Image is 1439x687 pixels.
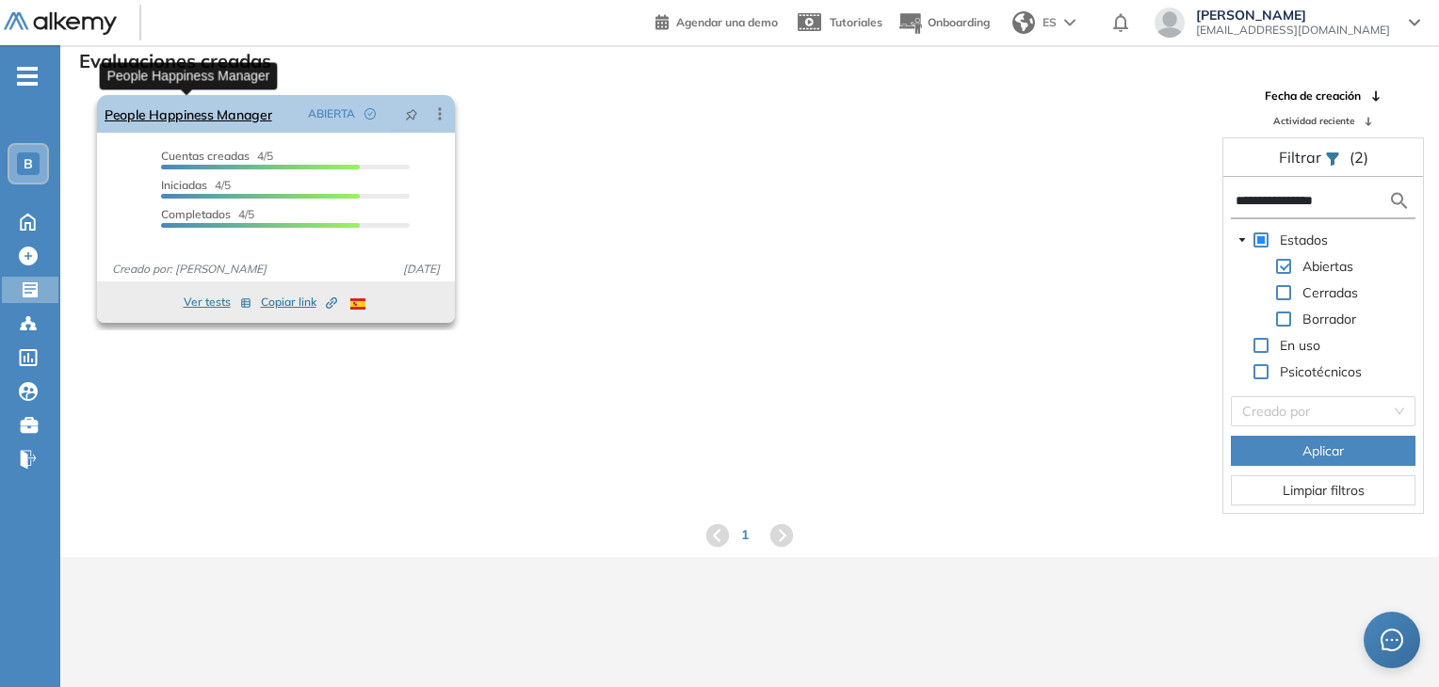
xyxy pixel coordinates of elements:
[676,15,778,29] span: Agendar una demo
[364,108,376,120] span: check-circle
[655,9,778,32] a: Agendar una demo
[1280,232,1328,248] span: Estados
[1276,229,1332,251] span: Estados
[1043,14,1057,31] span: ES
[1299,308,1360,330] span: Borrador
[1302,440,1344,461] span: Aplicar
[24,156,33,171] span: B
[1237,235,1247,245] span: caret-down
[1276,334,1324,357] span: En uso
[1276,360,1366,383] span: Psicotécnicos
[1388,189,1411,213] img: search icon
[1280,363,1362,380] span: Psicotécnicos
[350,298,365,310] img: ESP
[1273,114,1354,128] span: Actividad reciente
[830,15,882,29] span: Tutoriales
[308,105,355,122] span: ABIERTA
[261,291,337,313] button: Copiar link
[1381,629,1403,651] span: message
[1279,148,1325,167] span: Filtrar
[161,149,273,163] span: 4/5
[1299,255,1357,278] span: Abiertas
[1299,281,1362,304] span: Cerradas
[79,50,271,72] h3: Evaluaciones creadas
[1283,480,1365,501] span: Limpiar filtros
[396,261,447,278] span: [DATE]
[100,62,278,89] div: People Happiness Manager
[1302,258,1353,275] span: Abiertas
[928,15,990,29] span: Onboarding
[261,294,337,311] span: Copiar link
[105,261,274,278] span: Creado por: [PERSON_NAME]
[1302,284,1358,301] span: Cerradas
[184,291,251,313] button: Ver tests
[161,207,254,221] span: 4/5
[1064,19,1075,26] img: arrow
[161,178,231,192] span: 4/5
[17,74,38,78] i: -
[1196,23,1390,38] span: [EMAIL_ADDRESS][DOMAIN_NAME]
[161,178,207,192] span: Iniciadas
[1302,311,1356,328] span: Borrador
[1231,436,1415,466] button: Aplicar
[4,12,117,36] img: Logo
[897,3,990,43] button: Onboarding
[391,99,432,129] button: pushpin
[1265,88,1361,104] span: Fecha de creación
[1231,475,1415,505] button: Limpiar filtros
[1280,337,1320,354] span: En uso
[741,525,749,545] span: 1
[1196,8,1390,23] span: [PERSON_NAME]
[405,106,418,121] span: pushpin
[1012,11,1035,34] img: world
[161,207,231,221] span: Completados
[105,95,272,133] a: People Happiness Manager
[161,149,250,163] span: Cuentas creadas
[1350,146,1368,168] span: (2)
